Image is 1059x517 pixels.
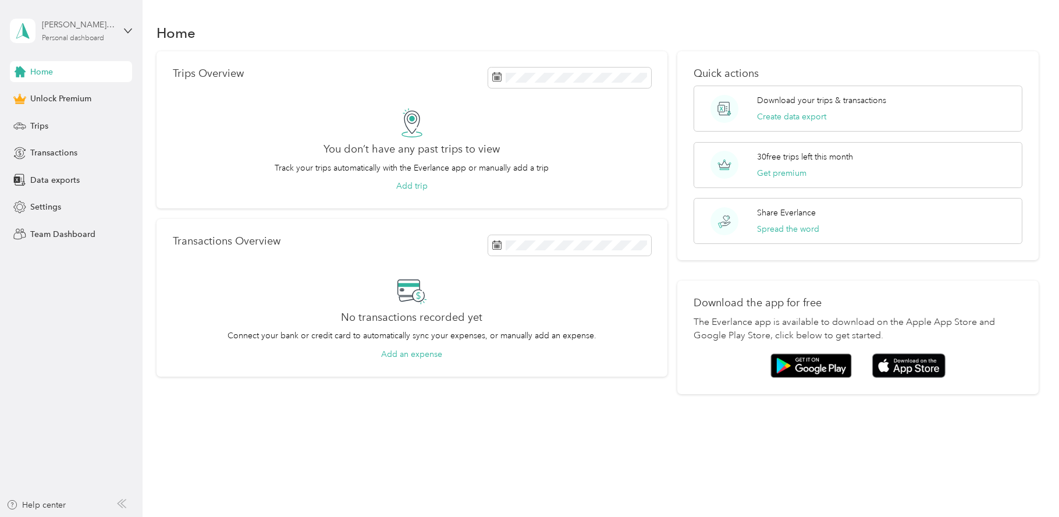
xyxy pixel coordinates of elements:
h2: You don’t have any past trips to view [324,143,500,155]
span: Data exports [30,174,80,186]
iframe: Everlance-gr Chat Button Frame [994,452,1059,517]
p: Trips Overview [173,68,244,80]
button: Help center [6,499,66,511]
button: Create data export [757,111,826,123]
p: Connect your bank or credit card to automatically sync your expenses, or manually add an expense. [228,330,596,342]
button: Spread the word [757,223,819,235]
button: Add trip [396,180,428,192]
p: Track your trips automatically with the Everlance app or manually add a trip [275,162,549,174]
span: Team Dashboard [30,228,95,240]
p: Download the app for free [694,297,1022,309]
span: Home [30,66,53,78]
span: Trips [30,120,48,132]
span: Transactions [30,147,77,159]
h1: Home [157,27,196,39]
button: Get premium [757,167,806,179]
p: Quick actions [694,68,1022,80]
span: Unlock Premium [30,93,91,105]
p: Download your trips & transactions [757,94,886,107]
div: [PERSON_NAME][EMAIL_ADDRESS][DOMAIN_NAME] [42,19,115,31]
p: Transactions Overview [173,235,280,247]
h2: No transactions recorded yet [341,311,482,324]
div: Personal dashboard [42,35,104,42]
p: Share Everlance [757,207,816,219]
span: Settings [30,201,61,213]
img: App store [872,353,946,378]
button: Add an expense [381,348,442,360]
p: 30 free trips left this month [757,151,853,163]
p: The Everlance app is available to download on the Apple App Store and Google Play Store, click be... [694,316,1022,344]
img: Google play [770,353,852,378]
